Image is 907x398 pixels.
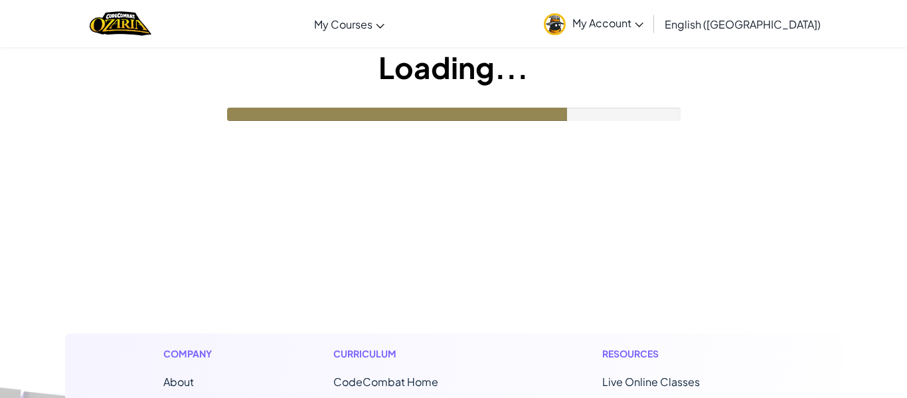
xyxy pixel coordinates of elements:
[314,17,372,31] span: My Courses
[333,375,438,389] span: CodeCombat Home
[307,6,391,42] a: My Courses
[665,17,821,31] span: English ([GEOGRAPHIC_DATA])
[333,347,494,361] h1: Curriculum
[90,10,151,37] img: Home
[572,16,643,30] span: My Account
[537,3,650,45] a: My Account
[602,375,700,389] a: Live Online Classes
[658,6,827,42] a: English ([GEOGRAPHIC_DATA])
[602,347,744,361] h1: Resources
[544,13,566,35] img: avatar
[163,347,225,361] h1: Company
[163,375,194,389] a: About
[90,10,151,37] a: Ozaria by CodeCombat logo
